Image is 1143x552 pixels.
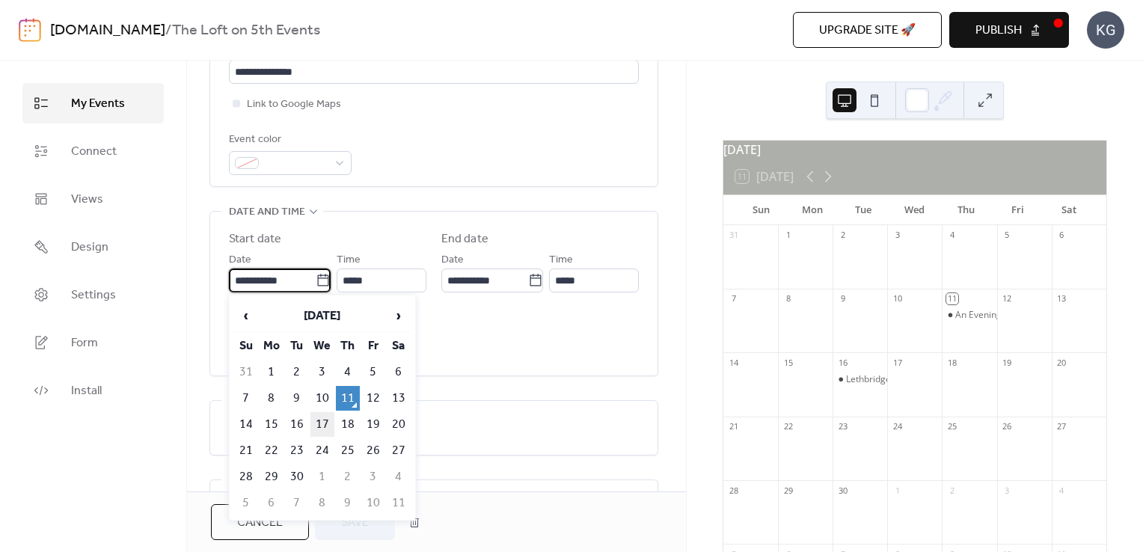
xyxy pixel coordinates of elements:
div: 18 [946,357,957,368]
div: 28 [728,485,739,496]
a: Form [22,322,164,363]
div: 29 [782,485,794,496]
th: Tu [285,334,309,358]
div: 24 [892,421,903,432]
div: Lethbridge Rising Tide Society [833,373,887,386]
div: 7 [728,293,739,304]
span: ‹ [235,301,257,331]
td: 1 [260,360,284,384]
div: KG [1087,11,1124,49]
td: 15 [260,412,284,437]
a: Design [22,227,164,267]
td: 11 [336,386,360,411]
button: Cancel [211,504,309,540]
div: Fri [992,195,1044,225]
td: 25 [336,438,360,463]
button: Upgrade site 🚀 [793,12,942,48]
div: 5 [1002,230,1013,241]
a: Install [22,370,164,411]
div: 17 [892,357,903,368]
div: An Evening at The Loft [955,309,1048,322]
td: 9 [336,491,360,515]
span: Settings [71,286,116,304]
div: Tue [838,195,889,225]
div: 19 [1002,357,1013,368]
td: 26 [361,438,385,463]
div: 26 [1002,421,1013,432]
td: 7 [285,491,309,515]
div: [DATE] [723,141,1106,159]
th: Mo [260,334,284,358]
td: 29 [260,464,284,489]
td: 3 [361,464,385,489]
td: 22 [260,438,284,463]
div: 10 [892,293,903,304]
td: 2 [285,360,309,384]
th: Sa [387,334,411,358]
div: 25 [946,421,957,432]
div: 13 [1056,293,1067,304]
span: Date [441,251,464,269]
td: 4 [336,360,360,384]
td: 5 [234,491,258,515]
span: My Events [71,95,125,113]
div: 8 [782,293,794,304]
th: We [310,334,334,358]
span: Install [71,382,102,400]
div: Event color [229,131,349,149]
td: 6 [260,491,284,515]
td: 8 [260,386,284,411]
div: 27 [1056,421,1067,432]
td: 21 [234,438,258,463]
span: Upgrade site 🚀 [819,22,916,40]
div: 11 [946,293,957,304]
th: Th [336,334,360,358]
a: Connect [22,131,164,171]
th: Fr [361,334,385,358]
a: My Events [22,83,164,123]
td: 10 [310,386,334,411]
td: 24 [310,438,334,463]
td: 30 [285,464,309,489]
td: 17 [310,412,334,437]
div: 14 [728,357,739,368]
div: 2 [837,230,848,241]
a: [DOMAIN_NAME] [50,16,165,45]
div: 1 [892,485,903,496]
td: 14 [234,412,258,437]
td: 6 [387,360,411,384]
td: 12 [361,386,385,411]
span: Design [71,239,108,257]
div: End date [441,230,488,248]
div: 2 [946,485,957,496]
div: 15 [782,357,794,368]
th: [DATE] [260,300,385,332]
div: Sat [1043,195,1094,225]
td: 11 [387,491,411,515]
td: 28 [234,464,258,489]
span: Date and time [229,203,305,221]
div: An Evening at The Loft [942,309,996,322]
span: Time [549,251,573,269]
div: 3 [1002,485,1013,496]
div: Start date [229,230,281,248]
td: 4 [387,464,411,489]
td: 27 [387,438,411,463]
span: Form [71,334,98,352]
div: 22 [782,421,794,432]
td: 2 [336,464,360,489]
td: 9 [285,386,309,411]
b: The Loft on 5th Events [172,16,320,45]
div: 9 [837,293,848,304]
div: 16 [837,357,848,368]
div: 12 [1002,293,1013,304]
td: 5 [361,360,385,384]
b: / [165,16,172,45]
div: 4 [946,230,957,241]
div: 31 [728,230,739,241]
td: 13 [387,386,411,411]
div: 21 [728,421,739,432]
div: 23 [837,421,848,432]
td: 31 [234,360,258,384]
